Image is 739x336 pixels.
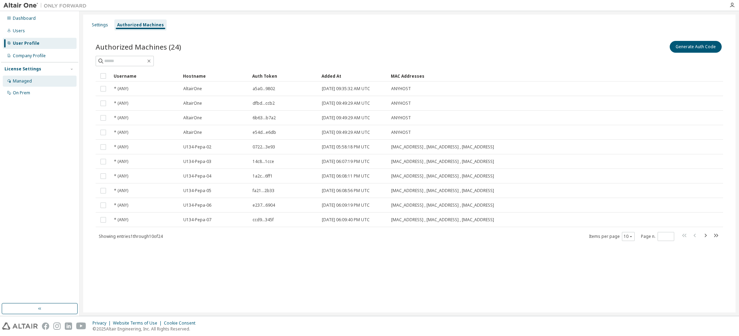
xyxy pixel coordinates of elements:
[253,217,274,223] span: ccd9...345f
[13,53,46,59] div: Company Profile
[253,130,276,135] span: e54d...e6db
[253,115,276,121] span: 6b63...b7a2
[13,16,36,21] div: Dashboard
[322,173,370,179] span: [DATE] 06:08:11 PM UTC
[3,2,90,9] img: Altair One
[391,144,494,150] span: [MAC_ADDRESS] , [MAC_ADDRESS] , [MAC_ADDRESS]
[322,144,370,150] span: [DATE] 05:58:18 PM UTC
[391,173,494,179] span: [MAC_ADDRESS] , [MAC_ADDRESS] , [MAC_ADDRESS]
[114,188,128,193] span: * (ANY)
[252,70,316,81] div: Auth Token
[183,173,211,179] span: U134-Pepa-04
[183,188,211,193] span: U134-Pepa-05
[164,320,200,326] div: Cookie Consent
[114,101,128,106] span: * (ANY)
[96,42,181,52] span: Authorized Machines (24)
[99,233,163,239] span: Showing entries 1 through 10 of 24
[253,144,275,150] span: 0722...3e93
[183,144,211,150] span: U134-Pepa-02
[2,322,38,330] img: altair_logo.svg
[183,203,211,208] span: U134-Pepa-06
[13,28,25,34] div: Users
[391,159,494,164] span: [MAC_ADDRESS] , [MAC_ADDRESS] , [MAC_ADDRESS]
[114,130,128,135] span: * (ANY)
[114,86,128,92] span: * (ANY)
[114,159,128,164] span: * (ANY)
[114,203,128,208] span: * (ANY)
[322,217,370,223] span: [DATE] 06:09:40 PM UTC
[114,217,128,223] span: * (ANY)
[5,66,41,72] div: License Settings
[183,115,202,121] span: AltairOne
[113,320,164,326] div: Website Terms of Use
[670,41,722,53] button: Generate Auth Code
[322,188,370,193] span: [DATE] 06:08:56 PM UTC
[183,86,202,92] span: AltairOne
[93,320,113,326] div: Privacy
[391,203,494,208] span: [MAC_ADDRESS] , [MAC_ADDRESS] , [MAC_ADDRESS]
[93,326,200,332] p: © 2025 Altair Engineering, Inc. All Rights Reserved.
[391,217,494,223] span: [MAC_ADDRESS] , [MAC_ADDRESS] , [MAC_ADDRESS]
[322,101,370,106] span: [DATE] 09:49:29 AM UTC
[322,86,370,92] span: [DATE] 09:35:32 AM UTC
[65,322,72,330] img: linkedin.svg
[183,101,202,106] span: AltairOne
[391,86,411,92] span: ANYHOST
[183,130,202,135] span: AltairOne
[253,203,275,208] span: e237...6904
[253,86,275,92] span: a5a0...9802
[13,90,30,96] div: On Prem
[42,322,49,330] img: facebook.svg
[322,159,370,164] span: [DATE] 06:07:19 PM UTC
[183,159,211,164] span: U134-Pepa-03
[13,78,32,84] div: Managed
[253,101,275,106] span: dfbd...ccb2
[391,70,650,81] div: MAC Addresses
[589,232,635,241] span: Items per page
[117,22,164,28] div: Authorized Machines
[391,115,411,121] span: ANYHOST
[114,115,128,121] span: * (ANY)
[391,101,411,106] span: ANYHOST
[253,173,273,179] span: 1a2c...6ff1
[322,115,370,121] span: [DATE] 09:49:29 AM UTC
[183,217,211,223] span: U134-Pepa-07
[53,322,61,330] img: instagram.svg
[114,70,177,81] div: Username
[13,41,39,46] div: User Profile
[391,130,411,135] span: ANYHOST
[253,159,274,164] span: 14c8...1cce
[183,70,247,81] div: Hostname
[322,203,370,208] span: [DATE] 06:09:19 PM UTC
[76,322,86,330] img: youtube.svg
[641,232,674,241] span: Page n.
[322,130,370,135] span: [DATE] 09:49:29 AM UTC
[624,234,633,239] button: 10
[114,173,128,179] span: * (ANY)
[322,70,385,81] div: Added At
[114,144,128,150] span: * (ANY)
[253,188,274,193] span: fa21...2b33
[92,22,108,28] div: Settings
[391,188,494,193] span: [MAC_ADDRESS] , [MAC_ADDRESS] , [MAC_ADDRESS]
